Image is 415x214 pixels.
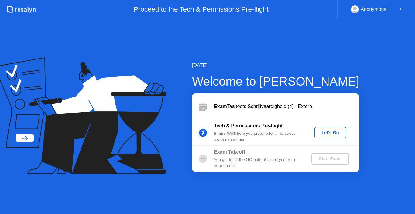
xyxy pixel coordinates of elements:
[214,131,301,143] div: : We’ll help you prepare for a no-stress exam experience
[314,156,346,161] div: Start Exam
[192,72,359,90] div: Welcome to [PERSON_NAME]
[314,127,346,138] button: Let's Go
[192,62,359,69] div: [DATE]
[361,5,386,13] div: Anonymous
[214,157,301,169] div: You get to hit the GO button! It’s all you from here on out
[214,103,359,110] div: Taaltoets Schrijfvaardigheid (4) - Extern
[214,123,283,128] b: Tech & Permissions Pre-flight
[214,131,225,136] b: 5 min
[317,130,344,135] div: Let's Go
[214,149,245,155] b: Exam Takeoff
[399,5,402,13] div: ▼
[214,104,227,109] b: Exam
[311,153,349,165] button: Start Exam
